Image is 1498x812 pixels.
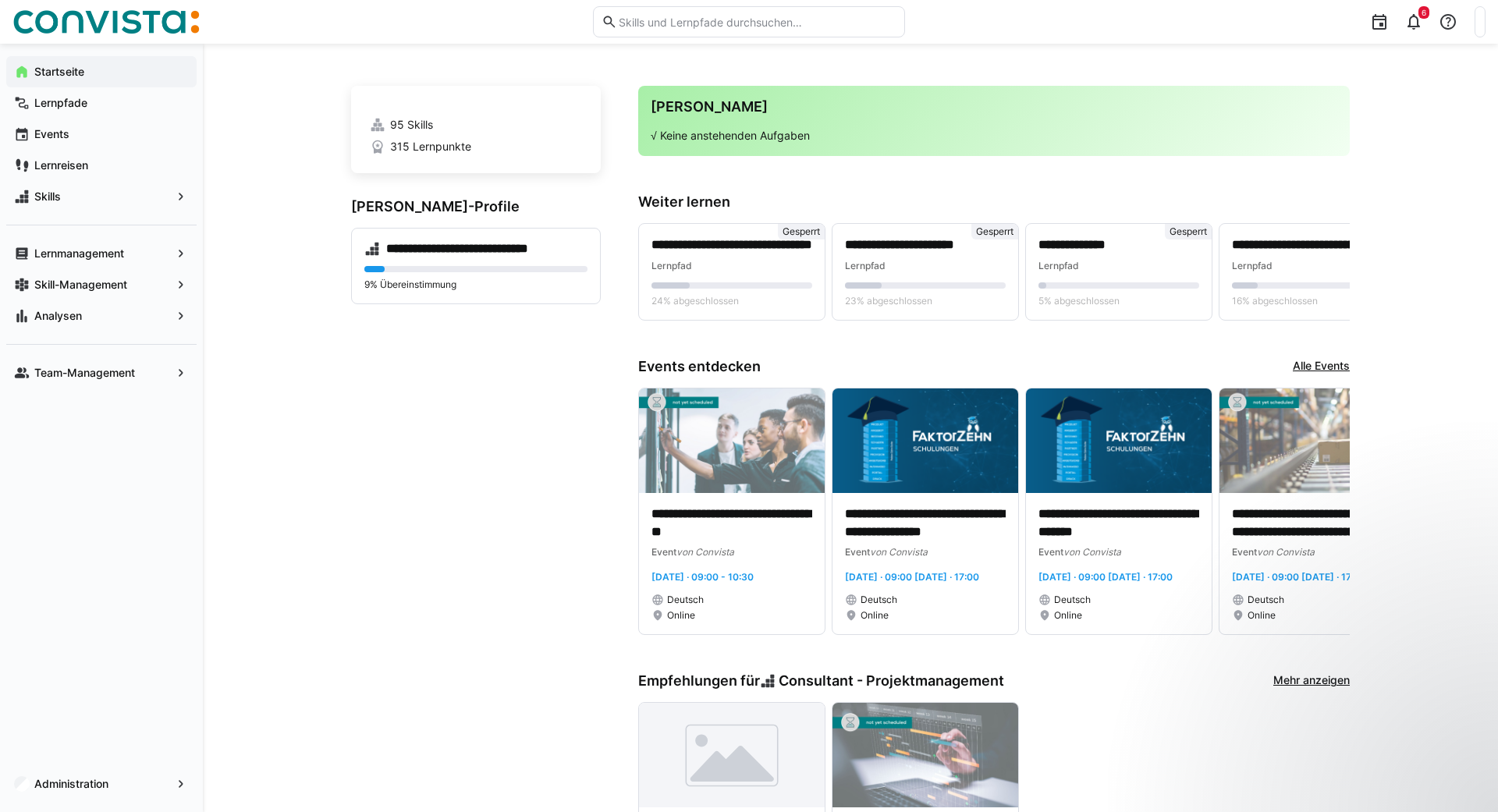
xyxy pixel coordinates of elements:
input: Skills und Lernpfade durchsuchen… [617,15,896,29]
img: image [832,388,1018,493]
h3: Empfehlungen für [638,672,1004,690]
span: von Convista [870,546,928,558]
h3: [PERSON_NAME]-Profile [351,198,601,215]
img: image [1026,388,1212,493]
span: [DATE] · 09:00 [DATE] · 17:00 [1038,571,1173,583]
a: Mehr anzeigen [1273,672,1350,690]
h3: Weiter lernen [638,193,1350,211]
span: 315 Lernpunkte [390,139,471,154]
span: Online [1248,609,1276,622]
span: Deutsch [861,594,897,606]
span: Lernpfad [651,260,692,271]
span: [DATE] · 09:00 - 10:30 [651,571,754,583]
span: [DATE] · 09:00 [DATE] · 17:00 [845,571,979,583]
img: image [639,703,825,807]
span: Event [1232,546,1257,558]
span: Event [1038,546,1063,558]
span: 16% abgeschlossen [1232,295,1318,307]
img: image [639,388,825,493]
span: 5% abgeschlossen [1038,295,1120,307]
span: 23% abgeschlossen [845,295,932,307]
span: 95 Skills [390,117,433,133]
span: Gesperrt [976,225,1013,238]
a: 95 Skills [370,117,582,133]
span: Gesperrt [1170,225,1207,238]
span: Deutsch [667,594,704,606]
span: Event [845,546,870,558]
img: image [832,703,1018,807]
span: 24% abgeschlossen [651,295,739,307]
span: Event [651,546,676,558]
h3: [PERSON_NAME] [651,98,1337,115]
span: von Convista [1257,546,1315,558]
p: √ Keine anstehenden Aufgaben [651,128,1337,144]
span: von Convista [676,546,734,558]
span: Deutsch [1054,594,1091,606]
span: Online [861,609,889,622]
span: Gesperrt [783,225,820,238]
span: Lernpfad [1038,260,1079,271]
h3: Events entdecken [638,358,761,375]
span: Online [667,609,695,622]
p: 9% Übereinstimmung [364,278,587,291]
img: image [1219,388,1405,493]
a: Alle Events [1293,358,1350,375]
span: [DATE] · 09:00 [DATE] · 17:00 [1232,571,1366,583]
span: Consultant - Projektmanagement [779,672,1004,690]
span: Online [1054,609,1082,622]
span: Lernpfad [1232,260,1273,271]
span: Deutsch [1248,594,1284,606]
span: 6 [1422,8,1426,17]
span: Lernpfad [845,260,886,271]
span: von Convista [1063,546,1121,558]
